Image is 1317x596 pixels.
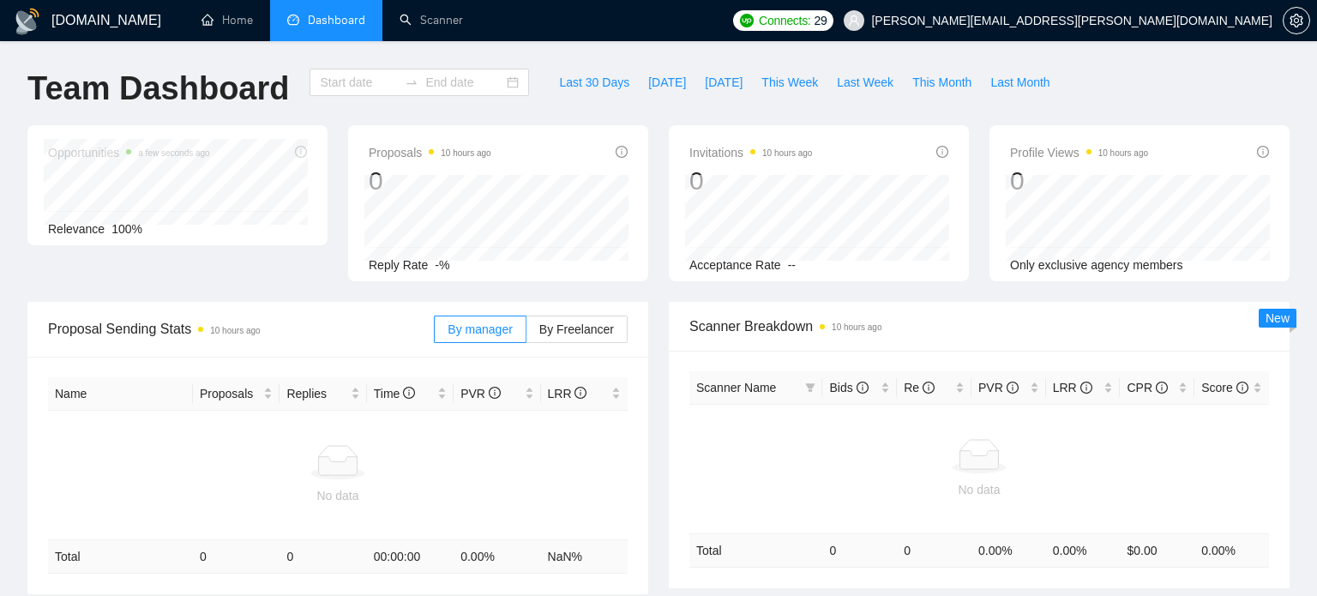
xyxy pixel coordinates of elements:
span: Time [374,387,415,400]
time: 10 hours ago [441,148,490,158]
span: Bids [829,381,868,394]
img: upwork-logo.png [740,14,754,27]
span: swap-right [405,75,418,89]
span: Invitations [689,142,812,163]
span: filter [802,375,819,400]
span: Dashboard [308,13,365,27]
span: Last Week [837,73,893,92]
button: setting [1283,7,1310,34]
span: Reply Rate [369,258,428,272]
span: PVR [460,387,501,400]
div: No data [696,480,1262,499]
input: Start date [320,73,398,92]
button: [DATE] [639,69,695,96]
span: Scanner Name [696,381,776,394]
div: 0 [1010,165,1148,197]
span: info-circle [1236,382,1248,394]
span: By Freelancer [539,322,614,336]
td: 0.00 % [1046,533,1121,567]
td: Total [48,540,193,574]
span: -- [788,258,796,272]
span: Proposals [200,384,260,403]
span: dashboard [287,14,299,26]
span: info-circle [403,387,415,399]
span: Acceptance Rate [689,258,781,272]
a: searchScanner [400,13,463,27]
div: 0 [369,165,491,197]
button: This Month [903,69,981,96]
span: Proposals [369,142,491,163]
button: Last Month [981,69,1059,96]
td: 0.00 % [1194,533,1269,567]
td: 0 [280,540,366,574]
td: NaN % [541,540,628,574]
span: PVR [978,381,1019,394]
span: filter [805,382,815,393]
span: info-circle [616,146,628,158]
time: 10 hours ago [1098,148,1148,158]
button: Last Week [827,69,903,96]
th: Replies [280,377,366,411]
span: info-circle [857,382,869,394]
span: info-circle [489,387,501,399]
span: user [848,15,860,27]
span: 100% [111,222,142,236]
button: Last 30 Days [550,69,639,96]
span: CPR [1127,381,1167,394]
span: -% [435,258,449,272]
span: By manager [448,322,512,336]
span: info-circle [574,387,586,399]
time: 10 hours ago [210,326,260,335]
time: 10 hours ago [762,148,812,158]
th: Proposals [193,377,280,411]
span: info-circle [1156,382,1168,394]
div: 0 [689,165,812,197]
span: New [1266,311,1290,325]
img: logo [14,8,41,35]
td: 0.00 % [971,533,1046,567]
th: Name [48,377,193,411]
span: Profile Views [1010,142,1148,163]
td: 0 [897,533,971,567]
span: Last 30 Days [559,73,629,92]
span: [DATE] [648,73,686,92]
td: 00:00:00 [367,540,454,574]
h1: Team Dashboard [27,69,289,109]
span: LRR [1053,381,1092,394]
span: This Month [912,73,971,92]
span: [DATE] [705,73,743,92]
span: Score [1201,381,1248,394]
span: 29 [814,11,827,30]
span: Relevance [48,222,105,236]
td: $ 0.00 [1120,533,1194,567]
span: Only exclusive agency members [1010,258,1183,272]
span: This Week [761,73,818,92]
td: 0 [822,533,897,567]
span: Connects: [759,11,810,30]
span: info-circle [936,146,948,158]
a: homeHome [201,13,253,27]
td: 0.00 % [454,540,540,574]
span: info-circle [1257,146,1269,158]
span: Scanner Breakdown [689,316,1269,337]
td: 0 [193,540,280,574]
span: setting [1284,14,1309,27]
span: Re [904,381,935,394]
a: setting [1283,14,1310,27]
time: 10 hours ago [832,322,881,332]
span: info-circle [1080,382,1092,394]
span: Replies [286,384,346,403]
span: info-circle [923,382,935,394]
span: Proposal Sending Stats [48,318,434,340]
span: to [405,75,418,89]
div: No data [55,486,621,505]
button: [DATE] [695,69,752,96]
span: info-circle [1007,382,1019,394]
span: LRR [548,387,587,400]
td: Total [689,533,822,567]
button: This Week [752,69,827,96]
span: Last Month [990,73,1049,92]
input: End date [425,73,503,92]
